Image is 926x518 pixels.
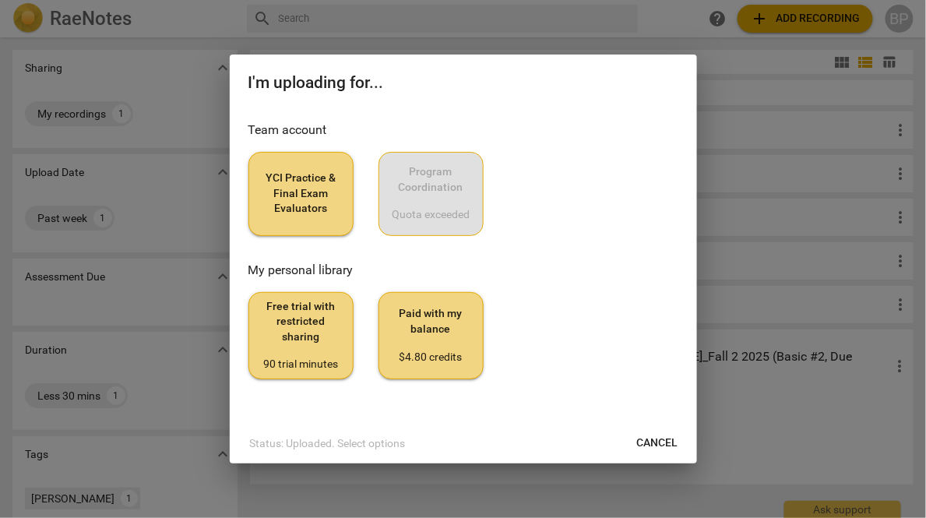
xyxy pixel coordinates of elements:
[378,292,484,379] button: Paid with my balance$4.80 credits
[248,121,678,139] h3: Team account
[248,292,354,379] button: Free trial with restricted sharing90 trial minutes
[392,350,470,365] div: $4.80 credits
[248,152,354,236] button: YCI Practice & Final Exam Evaluators
[262,299,340,372] span: Free trial with restricted sharing
[262,357,340,372] div: 90 trial minutes
[250,435,406,452] p: Status: Uploaded. Select options
[248,261,678,280] h3: My personal library
[637,435,678,451] span: Cancel
[262,171,340,217] span: YCI Practice & Final Exam Evaluators
[248,73,678,93] h2: I'm uploading for...
[392,306,470,365] span: Paid with my balance
[625,429,691,457] button: Cancel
